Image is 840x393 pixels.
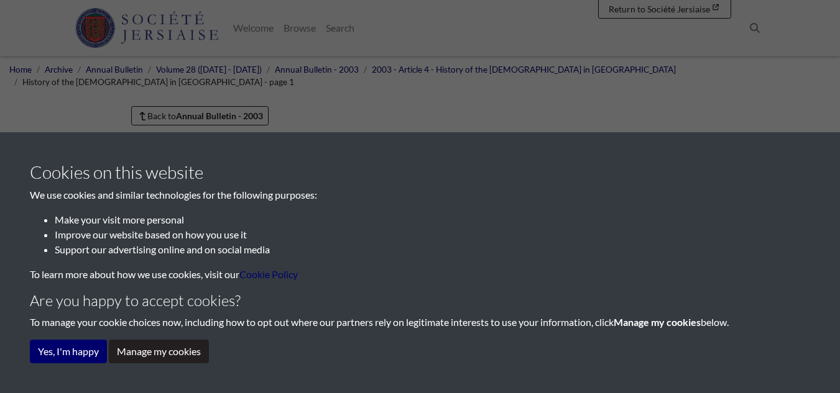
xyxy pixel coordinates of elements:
[30,162,810,183] h3: Cookies on this website
[55,227,810,242] li: Improve our website based on how you use it
[239,268,298,280] a: learn more about cookies
[30,187,810,202] p: We use cookies and similar technologies for the following purposes:
[30,267,810,282] p: To learn more about how we use cookies, visit our
[109,340,209,363] button: Manage my cookies
[30,315,810,330] p: To manage your cookie choices now, including how to opt out where our partners rely on legitimate...
[614,316,701,328] strong: Manage my cookies
[30,292,810,310] h4: Are you happy to accept cookies?
[55,242,810,257] li: Support our advertising online and on social media
[30,340,107,363] button: Yes, I'm happy
[55,212,810,227] li: Make your visit more personal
